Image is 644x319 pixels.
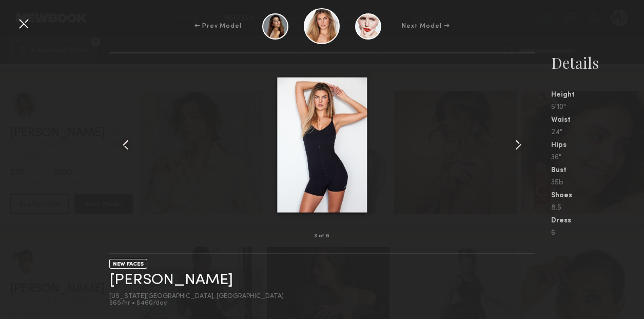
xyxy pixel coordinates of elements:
div: Dress [551,217,644,224]
div: Details [551,52,644,73]
div: Waist [551,117,644,124]
div: 3 of 6 [315,234,329,239]
div: ← Prev Model [194,22,242,31]
div: 8.5 [551,204,644,212]
div: NEW FACES [109,259,147,269]
div: 35b [551,179,644,186]
div: 5'10" [551,104,644,111]
div: [US_STATE][GEOGRAPHIC_DATA], [GEOGRAPHIC_DATA] [109,293,284,300]
div: Height [551,91,644,99]
div: 6 [551,230,644,237]
a: [PERSON_NAME] [109,272,233,288]
div: $65/hr • $460/day [109,300,284,307]
div: Hips [551,142,644,149]
div: 36" [551,154,644,161]
div: Shoes [551,192,644,199]
div: 24" [551,129,644,136]
div: Next Model → [402,22,450,31]
div: Bust [551,167,644,174]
